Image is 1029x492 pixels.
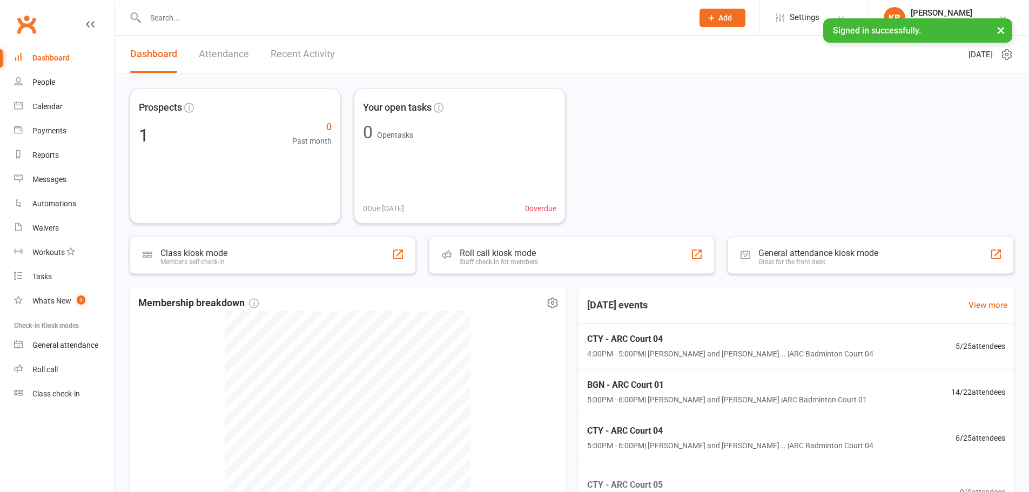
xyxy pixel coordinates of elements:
[292,135,332,147] span: Past month
[363,203,404,214] span: 0 Due [DATE]
[160,248,227,258] div: Class kiosk mode
[790,5,819,30] span: Settings
[884,7,905,29] div: KB
[139,100,182,116] span: Prospects
[363,100,432,116] span: Your open tasks
[199,36,249,73] a: Attendance
[587,378,867,392] span: BGN - ARC Court 01
[32,389,80,398] div: Class check-in
[833,25,921,36] span: Signed in successfully.
[587,478,783,492] span: CTY - ARC Court 05
[77,295,85,305] span: 1
[951,386,1005,398] span: 14 / 22 attendees
[579,295,656,315] h3: [DATE] events
[32,151,59,159] div: Reports
[991,18,1011,42] button: ×
[13,11,40,38] a: Clubworx
[956,432,1005,444] span: 6 / 25 attendees
[377,131,413,139] span: Open tasks
[32,341,98,349] div: General attendance
[271,36,335,73] a: Recent Activity
[587,424,873,438] span: CTY - ARC Court 04
[460,258,538,266] div: Staff check-in for members
[14,289,114,313] a: What's New1
[525,203,556,214] span: 0 overdue
[460,248,538,258] div: Roll call kiosk mode
[32,78,55,86] div: People
[14,95,114,119] a: Calendar
[32,296,71,305] div: What's New
[32,53,70,62] div: Dashboard
[700,9,745,27] button: Add
[32,126,66,135] div: Payments
[14,358,114,382] a: Roll call
[587,440,873,451] span: 5:00PM - 6:00PM | [PERSON_NAME] and [PERSON_NAME]... | ARC Badminton Court 04
[32,272,52,281] div: Tasks
[32,248,65,257] div: Workouts
[14,119,114,143] a: Payments
[14,46,114,70] a: Dashboard
[14,382,114,406] a: Class kiosk mode
[587,332,873,346] span: CTY - ARC Court 04
[32,224,59,232] div: Waivers
[32,199,76,208] div: Automations
[32,365,58,374] div: Roll call
[130,36,177,73] a: Dashboard
[292,119,332,135] span: 0
[142,10,685,25] input: Search...
[911,18,984,28] div: [GEOGRAPHIC_DATA]
[14,143,114,167] a: Reports
[911,8,984,18] div: [PERSON_NAME]
[14,240,114,265] a: Workouts
[587,394,867,406] span: 5:00PM - 6:00PM | [PERSON_NAME] and [PERSON_NAME] | ARC Badminton Court 01
[14,216,114,240] a: Waivers
[14,167,114,192] a: Messages
[758,248,878,258] div: General attendance kiosk mode
[363,124,373,141] div: 0
[14,70,114,95] a: People
[587,348,873,360] span: 4:00PM - 5:00PM | [PERSON_NAME] and [PERSON_NAME]... | ARC Badminton Court 04
[14,192,114,216] a: Automations
[758,258,878,266] div: Great for the front desk
[139,127,149,144] div: 1
[138,295,259,311] span: Membership breakdown
[32,175,66,184] div: Messages
[956,340,1005,352] span: 5 / 25 attendees
[160,258,227,266] div: Members self check-in
[14,265,114,289] a: Tasks
[969,48,993,61] span: [DATE]
[14,333,114,358] a: General attendance kiosk mode
[718,14,732,22] span: Add
[969,299,1007,312] a: View more
[32,102,63,111] div: Calendar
